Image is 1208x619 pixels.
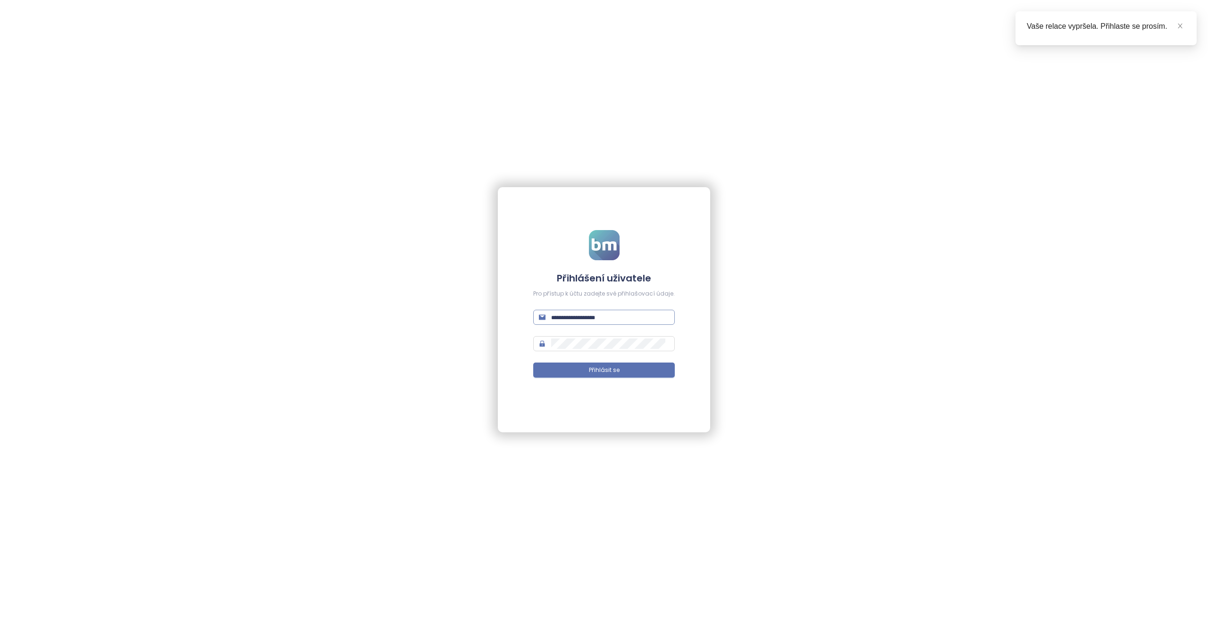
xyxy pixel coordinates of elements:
[533,289,675,298] div: Pro přístup k účtu zadejte své přihlašovací údaje.
[1027,21,1185,32] div: Vaše relace vypršela. Přihlaste se prosím.
[589,230,620,260] img: logo
[539,314,545,321] span: mail
[533,363,675,378] button: Přihlásit se
[533,272,675,285] h4: Přihlášení uživatele
[539,340,545,347] span: lock
[589,366,620,375] span: Přihlásit se
[1177,23,1183,29] span: close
